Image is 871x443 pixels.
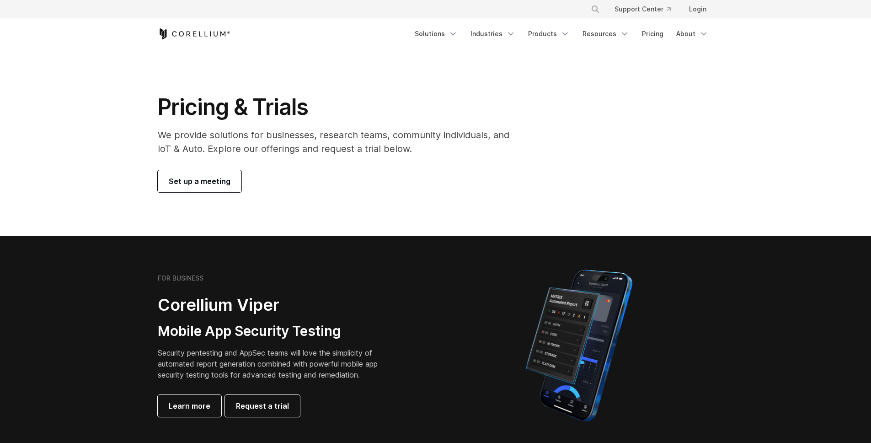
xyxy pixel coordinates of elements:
div: Navigation Menu [580,1,714,17]
a: Resources [577,26,635,42]
span: Learn more [169,400,210,411]
a: Set up a meeting [158,170,241,192]
a: Login [682,1,714,17]
a: Industries [465,26,521,42]
div: Navigation Menu [409,26,714,42]
a: Pricing [636,26,669,42]
span: Request a trial [236,400,289,411]
h3: Mobile App Security Testing [158,323,392,340]
h6: FOR BUSINESS [158,274,203,282]
a: Request a trial [225,395,300,417]
button: Search [587,1,604,17]
a: Products [523,26,575,42]
h2: Corellium Viper [158,295,392,315]
a: Support Center [607,1,678,17]
a: Learn more [158,395,221,417]
img: Corellium MATRIX automated report on iPhone showing app vulnerability test results across securit... [510,265,648,426]
a: About [671,26,714,42]
a: Corellium Home [158,28,230,39]
span: Set up a meeting [169,176,230,187]
p: Security pentesting and AppSec teams will love the simplicity of automated report generation comb... [158,347,392,380]
h1: Pricing & Trials [158,93,522,121]
a: Solutions [409,26,463,42]
p: We provide solutions for businesses, research teams, community individuals, and IoT & Auto. Explo... [158,128,522,156]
